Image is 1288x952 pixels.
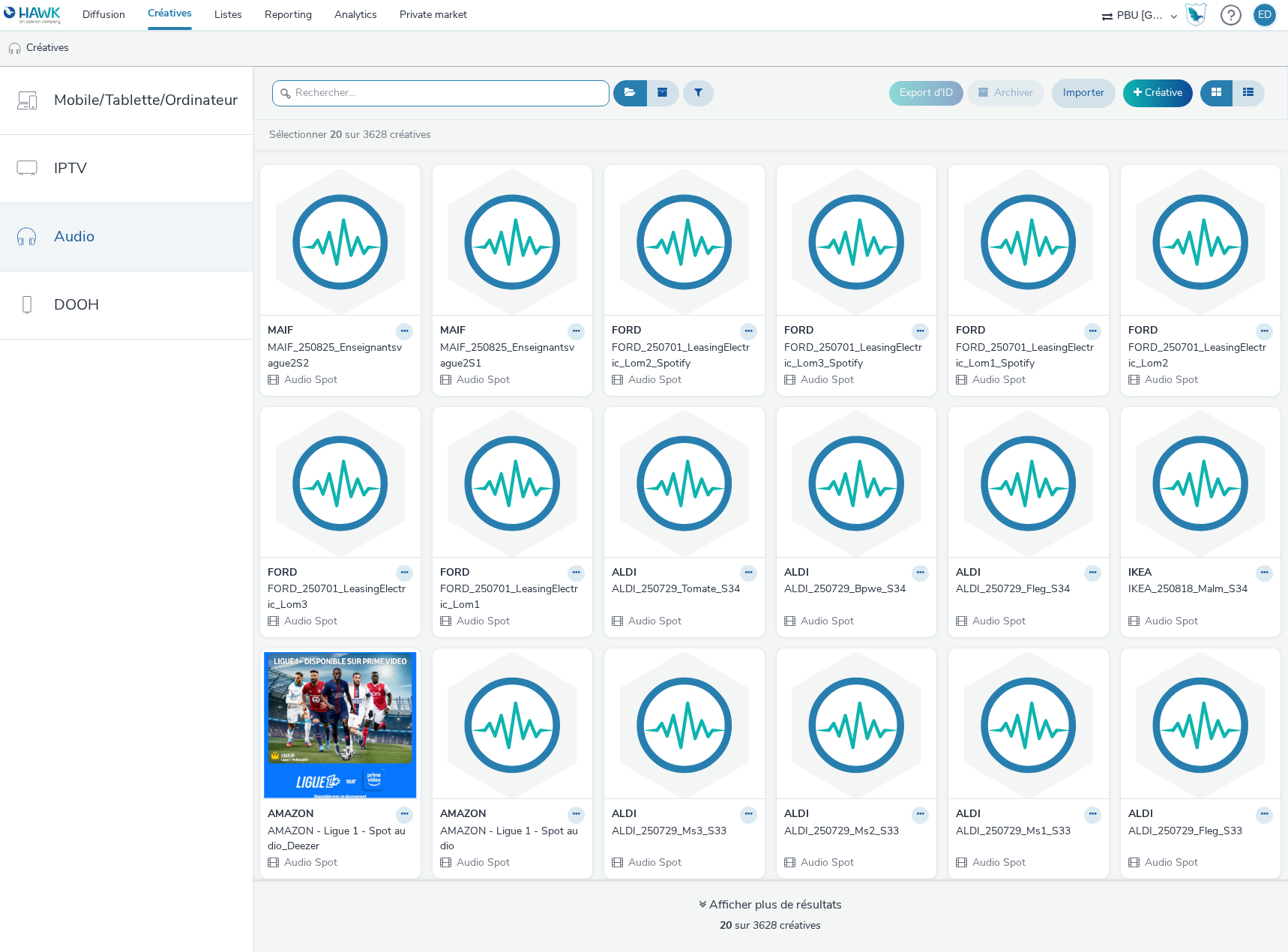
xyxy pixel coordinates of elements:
[952,411,1105,557] img: ALDI_250729_Fleg_S34 visual
[1123,79,1193,106] a: Créative
[1128,565,1152,582] strong: IKEA
[436,652,589,798] img: AMAZON - Ligue 1 - Spot audio visual
[268,807,313,824] strong: AMAZON
[967,80,1044,106] button: Archiver
[455,855,510,870] span: Audio Spot
[612,340,757,371] a: FORD_250701_LeasingElectric_Lom2_Spotify
[720,918,821,933] span: sur 3628 créatives
[268,340,407,371] div: MAIF_250825_Enseignantsvague2S2
[952,652,1105,798] img: ALDI_250729_Ms1_S33 visual
[268,824,413,855] a: AMAZON - Ligue 1 - Spot audio_Deezer
[4,6,61,25] img: undefined Logo
[264,411,417,557] img: FORD_250701_LeasingElectric_Lom3 visual
[283,373,337,387] span: Audio Spot
[784,824,930,839] a: ALDI_250729_Ms2_S33
[780,411,933,557] img: ALDI_250729_Bpwe_S34 visual
[1125,652,1278,798] img: ALDI_250729_Fleg_S33 visual
[272,80,610,106] input: Rechercher...
[784,807,809,824] strong: ALDI
[956,824,1101,839] a: ALDI_250729_Ms1_S33
[1128,807,1153,824] strong: ALDI
[1200,80,1233,106] button: Grille
[268,323,293,340] strong: MAIF
[799,373,854,387] span: Audio Spot
[799,614,854,628] span: Audio Spot
[956,323,986,340] strong: FORD
[627,373,681,387] span: Audio Spot
[268,340,413,371] a: MAIF_250825_Enseignantsvague2S2
[784,824,924,839] div: ALDI_250729_Ms2_S33
[784,340,930,371] a: FORD_250701_LeasingElectric_Lom3_Spotify
[1185,3,1213,27] a: Hawk Academy
[956,340,1101,371] a: FORD_250701_LeasingElectric_Lom1_Spotify
[440,323,466,340] strong: MAIF
[440,340,586,371] a: MAIF_250825_Enseignantsvague2S1
[956,824,1095,839] div: ALDI_250729_Ms1_S33
[780,169,933,315] img: FORD_250701_LeasingElectric_Lom3_Spotify visual
[627,855,681,870] span: Audio Spot
[1125,169,1278,315] img: FORD_250701_LeasingElectric_Lom2 visual
[1128,582,1268,597] div: IKEA_250818_Malm_S34
[956,807,981,824] strong: ALDI
[608,411,761,557] img: ALDI_250729_Tomate_S34 visual
[1125,411,1278,557] img: IKEA_250818_Malm_S34 visual
[283,855,337,870] span: Audio Spot
[440,807,486,824] strong: AMAZON
[264,652,417,798] img: AMAZON - Ligue 1 - Spot audio_Deezer visual
[1143,614,1198,628] span: Audio Spot
[268,127,437,142] a: Sélectionner sur 3628 créatives
[436,411,589,557] img: FORD_250701_LeasingElectric_Lom1 visual
[784,582,924,597] div: ALDI_250729_Bpwe_S34
[956,565,981,582] strong: ALDI
[699,897,842,914] div: Afficher plus de résultats
[784,582,930,597] a: ALDI_250729_Bpwe_S34
[455,614,510,628] span: Audio Spot
[889,81,963,105] button: Export d'ID
[612,824,757,839] a: ALDI_250729_Ms3_S33
[971,614,1026,628] span: Audio Spot
[1128,323,1158,340] strong: FORD
[1232,80,1265,106] button: Liste
[268,565,298,582] strong: FORD
[1128,340,1274,371] a: FORD_250701_LeasingElectric_Lom2
[784,340,924,371] div: FORD_250701_LeasingElectric_Lom3_Spotify
[608,652,761,798] img: ALDI_250729_Ms3_S33 visual
[971,855,1026,870] span: Audio Spot
[612,565,637,582] strong: ALDI
[54,89,238,111] span: Mobile/Tablette/Ordinateur
[956,582,1095,597] div: ALDI_250729_Fleg_S34
[436,169,589,315] img: MAIF_250825_Enseignantsvague2S1 visual
[971,373,1026,387] span: Audio Spot
[952,169,1105,315] img: FORD_250701_LeasingElectric_Lom1_Spotify visual
[268,582,413,612] a: FORD_250701_LeasingElectric_Lom3
[956,340,1095,371] div: FORD_250701_LeasingElectric_Lom1_Spotify
[440,565,470,582] strong: FORD
[612,340,751,371] div: FORD_250701_LeasingElectric_Lom2_Spotify
[1143,855,1198,870] span: Audio Spot
[1128,824,1274,839] a: ALDI_250729_Fleg_S33
[268,582,407,612] div: FORD_250701_LeasingElectric_Lom3
[440,824,580,855] div: AMAZON - Ligue 1 - Spot audio
[627,614,681,628] span: Audio Spot
[612,582,757,597] a: ALDI_250729_Tomate_S34
[440,582,586,612] a: FORD_250701_LeasingElectric_Lom1
[1185,3,1207,27] img: Hawk Academy
[283,614,337,628] span: Audio Spot
[1128,582,1274,597] a: IKEA_250818_Malm_S34
[1258,4,1272,26] div: ED
[455,373,510,387] span: Audio Spot
[330,127,342,142] strong: 20
[1128,824,1268,839] div: ALDI_250729_Fleg_S33
[612,824,751,839] div: ALDI_250729_Ms3_S33
[54,294,99,316] span: DOOH
[1052,79,1116,107] a: Importer
[720,918,732,933] strong: 20
[799,855,854,870] span: Audio Spot
[612,323,642,340] strong: FORD
[612,807,637,824] strong: ALDI
[608,169,761,315] img: FORD_250701_LeasingElectric_Lom2_Spotify visual
[440,582,580,612] div: FORD_250701_LeasingElectric_Lom1
[780,652,933,798] img: ALDI_250729_Ms2_S33 visual
[440,824,586,855] a: AMAZON - Ligue 1 - Spot audio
